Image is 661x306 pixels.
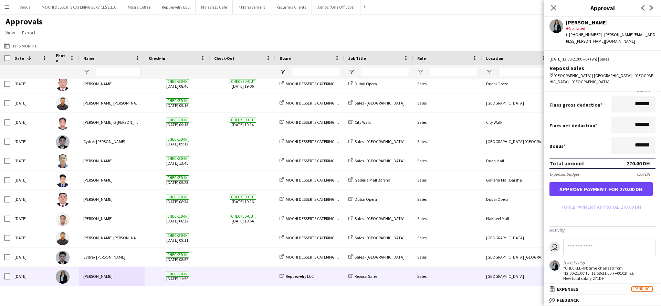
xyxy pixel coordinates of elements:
div: [DATE] [10,267,52,286]
div: Sales [413,132,482,151]
span: MOCHI DESSERTS CATERING SERVICES L.L.C [286,81,360,86]
a: Repossi Sales [348,274,377,279]
a: MOCHI DESSERTS CATERING SERVICES L.L.C [280,158,360,163]
span: Photo [56,53,67,63]
a: MOCHI DESSERTS CATERING SERVICES L.L.C [280,100,360,106]
h3: Approval [544,3,661,12]
a: Sales - [GEOGRAPHIC_DATA] [348,216,405,221]
button: Maisan15 Cafe [196,0,233,14]
button: Open Filter Menu [486,69,492,75]
div: Sales [413,113,482,132]
span: Checked-in [166,175,189,181]
div: [GEOGRAPHIC_DATA] [482,267,551,286]
button: Rep Jewelry LLC [156,0,196,14]
div: [PERSON_NAME] [79,190,145,209]
img: Aldrin Cawas [56,193,70,207]
div: "CHECKED-IN: time changed from '12:00-21:00' to '11:58-21:00' (+00:02hrs). New total salary 271DH" [563,265,634,281]
span: Role [417,56,426,61]
span: Sales - [GEOGRAPHIC_DATA] [355,235,405,240]
span: Rep Jewelry LLC [286,274,314,279]
a: View [3,28,18,37]
button: Recurring Clients [271,0,312,14]
span: Name [83,56,94,61]
span: Sales - [GEOGRAPHIC_DATA] [355,158,405,163]
span: MOCHI DESSERTS CATERING SERVICES L.L.C [286,120,360,125]
div: [PERSON_NAME] [79,74,145,93]
h3: Activity [549,227,655,233]
div: Sales [413,209,482,228]
div: Sales [413,228,482,247]
span: Checked-in [166,156,189,161]
div: [PERSON_NAME] [PERSON_NAME] [79,94,145,112]
a: Rep Jewelry LLC [280,274,314,279]
span: Checked-out [230,214,256,219]
div: Sales [413,171,482,189]
span: View [6,30,15,36]
span: [DATE] 11:58 [149,267,206,286]
img: Sawsan Farkouh [56,270,70,284]
button: Venus [14,0,36,14]
span: MOCHI DESSERTS CATERING SERVICES L.L.C [286,158,360,163]
div: Dubai Opera [482,74,551,93]
span: [DATE] 08:40 [149,74,206,93]
div: City Walk [482,113,551,132]
div: [PERSON_NAME] [79,171,145,189]
span: [DATE] 19:06 [214,74,271,93]
mat-expansion-panel-header: Feedback [544,295,661,305]
button: MOCHI DESSERTS CATERING SERVICES L.L.C [36,0,122,14]
input: Location Filter Input [499,68,547,76]
span: Checked-out [230,79,256,84]
span: Sales - [GEOGRAPHIC_DATA] [355,254,405,260]
div: Duba Mall [482,151,551,170]
div: [DATE] 12:00-21:00 +04 (9h) | Sales [549,56,655,62]
span: Export [22,30,35,36]
div: t. [PHONE_NUMBER] | [PERSON_NAME][EMAIL_ADDRESS][PERSON_NAME][DOMAIN_NAME] [566,32,655,44]
span: [DATE] 13:45 [149,151,206,170]
span: Checked-in [166,137,189,142]
a: City Walk [348,120,371,125]
label: Fines net deduction [549,122,597,129]
div: Sales [413,151,482,170]
span: Galleria Mall Barsha [355,177,390,183]
img: Aldrin Cawas [56,77,70,91]
div: [DATE] [10,190,52,209]
span: MOCHI DESSERTS CATERING SERVICES L.L.C [286,139,360,144]
button: Open Filter Menu [280,69,286,75]
span: [DATE] 08:34 [149,190,206,209]
div: [PERSON_NAME] [PERSON_NAME] [79,228,145,247]
div: [GEOGRAPHIC_DATA] [482,228,551,247]
span: Check-Out [214,56,234,61]
div: [PERSON_NAME] [79,267,145,286]
div: [PERSON_NAME] [79,151,145,170]
a: MOCHI DESSERTS CATERING SERVICES L.L.C [280,254,360,260]
div: [DATE] [10,228,52,247]
span: Date [14,56,24,61]
span: [DATE] 09:12 [149,132,206,151]
span: Dubai Opera [355,197,377,202]
input: Job Title Filter Input [361,68,409,76]
img: louie padayao [56,212,70,226]
span: Sales - [GEOGRAPHIC_DATA] [355,139,405,144]
a: MOCHI DESSERTS CATERING SERVICES L.L.C [280,120,360,125]
span: Checked-in [166,195,189,200]
span: [DATE] 09:23 [149,171,206,189]
span: Checked-in [166,118,189,123]
a: MOCHI DESSERTS CATERING SERVICES L.L.C [280,216,360,221]
a: Galleria Mall Barsha [348,177,390,183]
div: [DATE] 11:58 [563,260,634,265]
span: MOCHI DESSERTS CATERING SERVICES L.L.C [286,177,360,183]
span: Check-In [149,56,165,61]
span: Checked-in [166,272,189,277]
span: MOCHI DESSERTS CATERING SERVICES L.L.C [286,254,360,260]
a: Sales - [GEOGRAPHIC_DATA] [348,100,405,106]
button: This Month [3,42,38,50]
span: [DATE] 09:11 [149,228,206,247]
img: Hezir Rushthrone Manansala [56,97,70,110]
span: Board [280,56,292,61]
span: MOCHI DESSERTS CATERING SERVICES L.L.C [286,197,360,202]
div: Cydrex [PERSON_NAME] [79,248,145,266]
div: [DATE] [10,248,52,266]
img: Hezir Rushthrone Manansala [56,231,70,245]
span: [DATE] 09:16 [149,94,206,112]
span: Checked-in [166,214,189,219]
